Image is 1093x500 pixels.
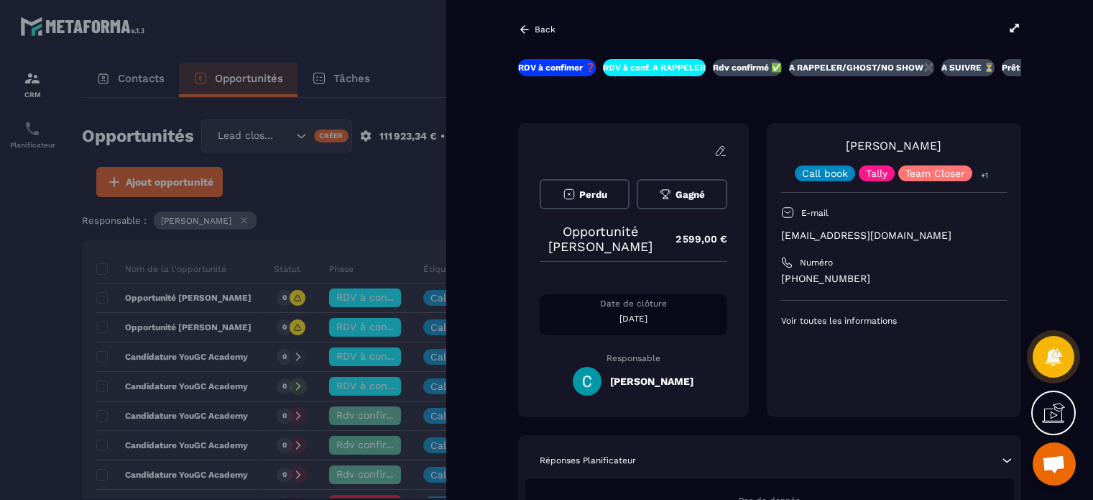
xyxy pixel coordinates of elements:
[846,139,941,153] a: [PERSON_NAME]
[781,229,1007,242] p: [EMAIL_ADDRESS][DOMAIN_NAME]
[540,298,727,309] p: Date de clôture
[603,62,706,73] p: RDV à conf. A RAPPELER
[518,62,596,73] p: RDV à confimer ❓
[610,376,693,387] h5: [PERSON_NAME]
[637,179,727,209] button: Gagné
[1033,442,1076,486] div: Ouvrir le chat
[540,455,636,466] p: Réponses Planificateur
[540,353,727,363] p: Responsable
[535,24,555,35] p: Back
[976,168,993,183] p: +1
[540,313,727,324] p: [DATE]
[579,189,607,200] span: Perdu
[675,189,705,200] span: Gagné
[661,225,727,253] p: 2 599,00 €
[540,224,661,254] p: Opportunité [PERSON_NAME]
[781,272,1007,286] p: [PHONE_NUMBER]
[801,207,829,219] p: E-mail
[789,62,934,73] p: A RAPPELER/GHOST/NO SHOW✖️
[941,62,995,73] p: A SUIVRE ⏳
[866,168,887,178] p: Tally
[713,62,782,73] p: Rdv confirmé ✅
[905,168,965,178] p: Team Closer
[540,179,629,209] button: Perdu
[781,315,1007,327] p: Voir toutes les informations
[1002,62,1074,73] p: Prêt à acheter 🎰
[802,168,848,178] p: Call book
[800,257,833,268] p: Numéro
